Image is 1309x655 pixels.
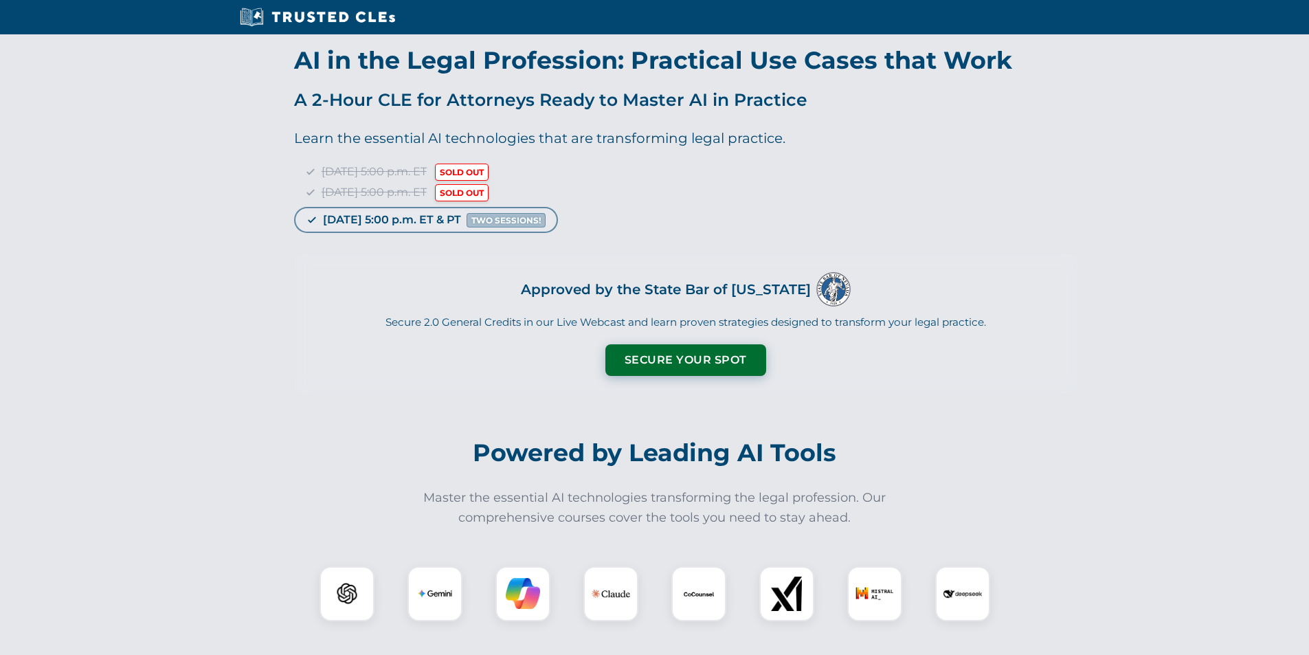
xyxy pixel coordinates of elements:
[414,488,895,528] p: Master the essential AI technologies transforming the legal profession. Our comprehensive courses...
[311,315,1060,331] p: Secure 2.0 General Credits in our Live Webcast and learn proven strategies designed to transform ...
[847,566,902,621] div: Mistral AI
[521,277,811,302] h3: Approved by the State Bar of [US_STATE]
[435,164,489,181] span: SOLD OUT
[320,566,374,621] div: ChatGPT
[495,566,550,621] div: Copilot
[236,7,400,27] img: Trusted CLEs
[322,186,427,199] span: [DATE] 5:00 p.m. ET
[682,577,716,611] img: CoCounsel Logo
[592,575,630,613] img: Claude Logo
[294,48,1077,72] h1: AI in the Legal Profession: Practical Use Cases that Work
[506,577,540,611] img: Copilot Logo
[671,566,726,621] div: CoCounsel
[418,577,452,611] img: Gemini Logo
[294,127,1077,149] p: Learn the essential AI technologies that are transforming legal practice.
[274,429,1036,477] h2: Powered by Leading AI Tools
[294,86,1077,113] p: A 2-Hour CLE for Attorneys Ready to Master AI in Practice
[605,344,766,376] button: Secure Your Spot
[770,577,804,611] img: xAI Logo
[816,272,851,307] img: Logo
[759,566,814,621] div: xAI
[583,566,638,621] div: Claude
[322,165,427,178] span: [DATE] 5:00 p.m. ET
[435,184,489,201] span: SOLD OUT
[407,566,462,621] div: Gemini
[943,575,982,613] img: DeepSeek Logo
[935,566,990,621] div: DeepSeek
[855,575,894,613] img: Mistral AI Logo
[327,574,367,614] img: ChatGPT Logo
